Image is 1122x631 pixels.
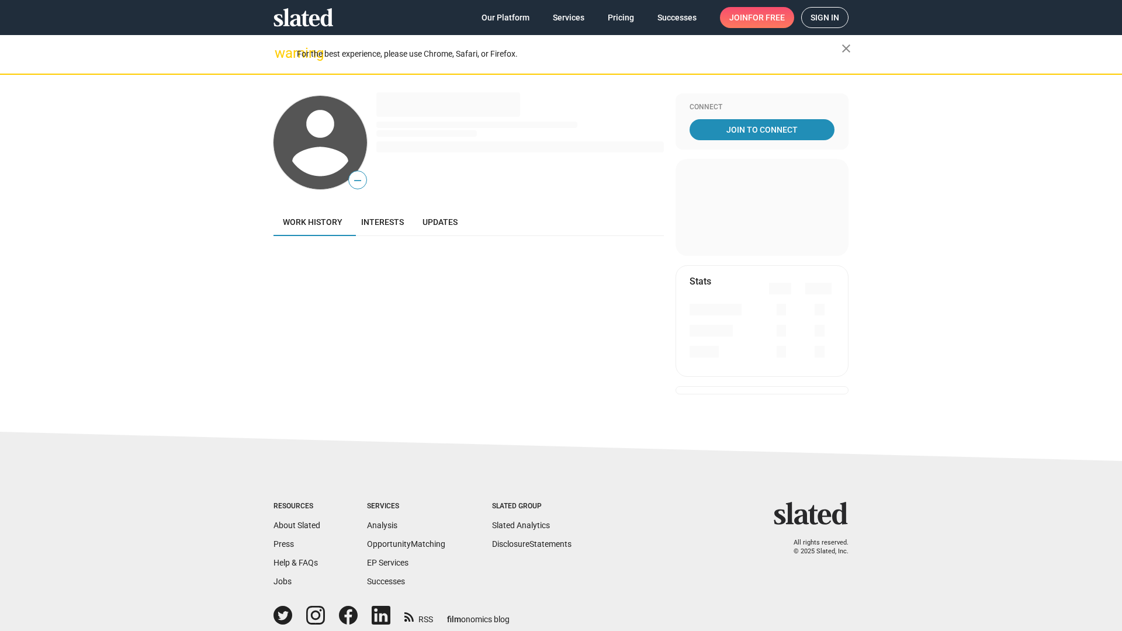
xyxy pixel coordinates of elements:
span: Interests [361,217,404,227]
span: film [447,615,461,624]
div: Services [367,502,445,511]
a: Our Platform [472,7,539,28]
mat-icon: warning [275,46,289,60]
mat-icon: close [839,41,853,56]
a: Successes [367,577,405,586]
a: Sign in [801,7,849,28]
span: Pricing [608,7,634,28]
a: Press [273,539,294,549]
a: Services [543,7,594,28]
a: Jobs [273,577,292,586]
div: Resources [273,502,320,511]
mat-card-title: Stats [690,275,711,287]
span: Successes [657,7,697,28]
a: OpportunityMatching [367,539,445,549]
p: All rights reserved. © 2025 Slated, Inc. [781,539,849,556]
a: EP Services [367,558,408,567]
span: Sign in [811,8,839,27]
a: Interests [352,208,413,236]
span: Our Platform [482,7,529,28]
a: filmonomics blog [447,605,510,625]
a: Successes [648,7,706,28]
div: For the best experience, please use Chrome, Safari, or Firefox. [297,46,841,62]
a: Updates [413,208,467,236]
a: DisclosureStatements [492,539,572,549]
span: Join [729,7,785,28]
a: Slated Analytics [492,521,550,530]
span: for free [748,7,785,28]
a: Join To Connect [690,119,834,140]
a: Pricing [598,7,643,28]
span: Services [553,7,584,28]
a: Work history [273,208,352,236]
span: Join To Connect [692,119,832,140]
a: Joinfor free [720,7,794,28]
span: — [349,173,366,188]
a: RSS [404,607,433,625]
span: Work history [283,217,342,227]
div: Slated Group [492,502,572,511]
a: About Slated [273,521,320,530]
a: Help & FAQs [273,558,318,567]
div: Connect [690,103,834,112]
a: Analysis [367,521,397,530]
span: Updates [423,217,458,227]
